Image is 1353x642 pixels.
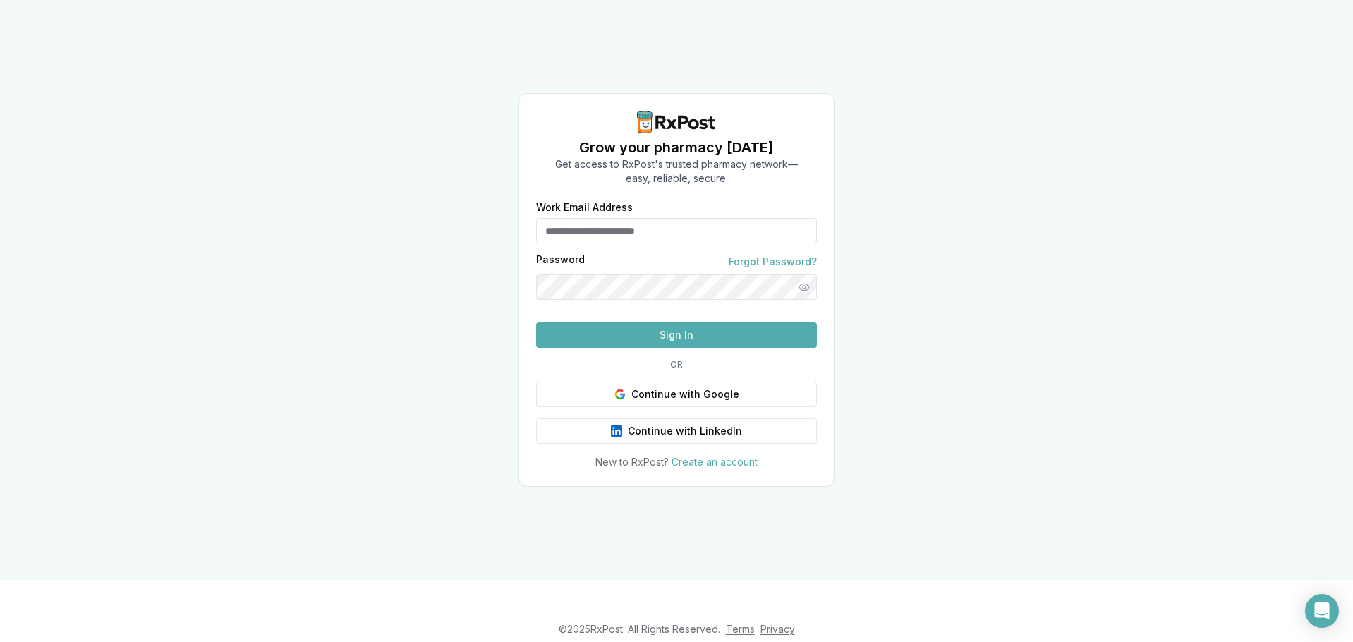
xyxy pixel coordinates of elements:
button: Sign In [536,322,817,348]
label: Password [536,255,585,269]
img: Google [614,389,626,400]
h1: Grow your pharmacy [DATE] [555,138,798,157]
button: Show password [791,274,817,300]
label: Work Email Address [536,202,817,212]
span: OR [665,359,688,370]
a: Forgot Password? [729,255,817,269]
img: LinkedIn [611,425,622,437]
button: Continue with LinkedIn [536,418,817,444]
img: RxPost Logo [631,111,722,133]
a: Create an account [672,456,758,468]
a: Terms [726,623,755,635]
div: Open Intercom Messenger [1305,594,1339,628]
span: New to RxPost? [595,456,669,468]
p: Get access to RxPost's trusted pharmacy network— easy, reliable, secure. [555,157,798,186]
a: Privacy [760,623,795,635]
button: Continue with Google [536,382,817,407]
